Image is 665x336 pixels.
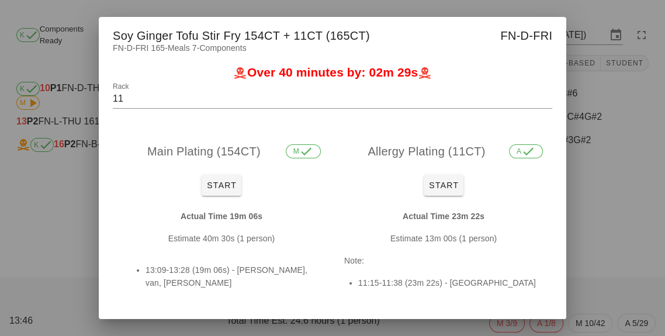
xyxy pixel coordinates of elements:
div: Allergy Plating (11CT) [335,133,552,170]
div: FN-D-FRI 165-Meals 7-Components [99,41,566,66]
div: Soy Ginger Tofu Stir Fry 154CT + 11CT (165CT) [99,17,566,51]
p: Estimate 40m 30s (1 person) [122,232,321,245]
button: Start [424,175,463,196]
span: M [293,145,313,158]
p: Note: [344,254,543,267]
div: Main Plating (154CT) [113,133,330,170]
label: Rack [113,82,129,91]
h2: Over 40 minutes by: 02m 29s [113,66,552,80]
span: A [517,145,535,158]
button: Start [202,175,241,196]
span: Start [428,181,459,190]
p: Estimate 13m 00s (1 person) [344,232,543,245]
p: Actual Time 19m 06s [122,210,321,223]
span: FN-D-FRI [500,26,552,45]
li: 11:15-11:38 (23m 22s) - [GEOGRAPHIC_DATA] [358,276,543,289]
p: Actual Time 23m 22s [344,210,543,223]
span: Start [206,181,237,190]
li: 13:09-13:28 (19m 06s) - [PERSON_NAME], van, [PERSON_NAME] [146,264,311,289]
